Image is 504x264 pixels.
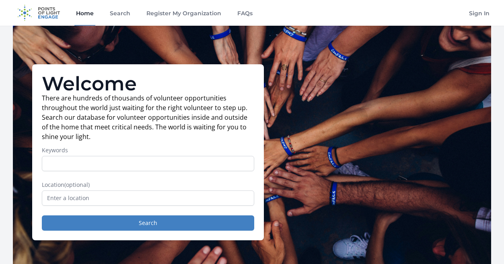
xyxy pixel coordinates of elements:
[42,181,254,189] label: Location
[42,190,254,206] input: Enter a location
[42,146,254,154] label: Keywords
[42,215,254,231] button: Search
[42,74,254,93] h1: Welcome
[64,181,90,188] span: (optional)
[42,93,254,141] p: There are hundreds of thousands of volunteer opportunities throughout the world just waiting for ...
